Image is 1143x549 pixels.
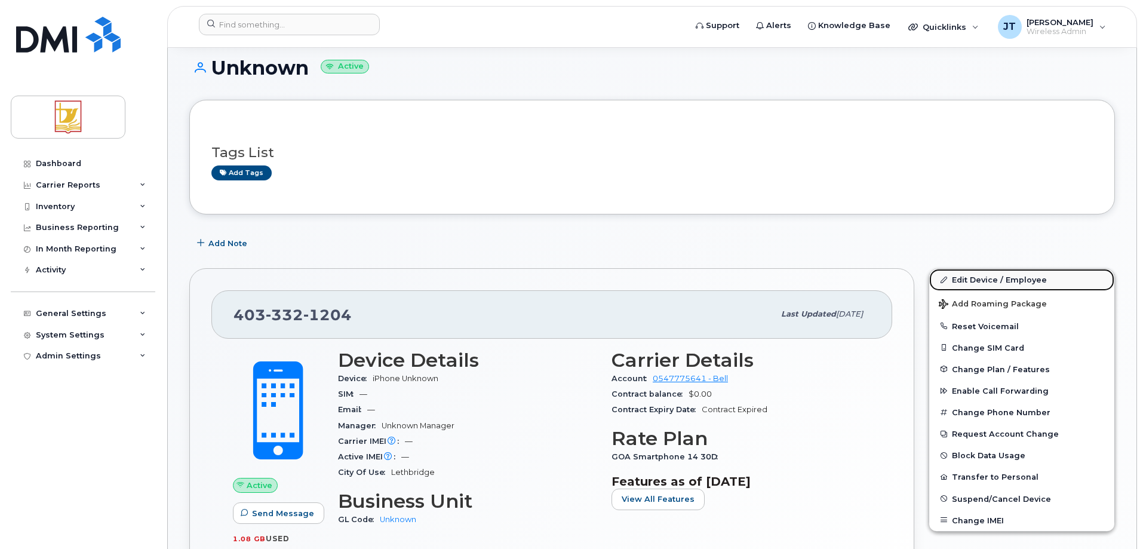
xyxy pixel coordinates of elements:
[952,387,1049,395] span: Enable Call Forwarding
[1027,17,1093,27] span: [PERSON_NAME]
[990,15,1114,39] div: Jill Tamura
[373,374,438,383] span: iPhone Unknown
[338,421,382,430] span: Manager
[360,389,367,398] span: —
[612,349,871,371] h3: Carrier Details
[929,444,1114,466] button: Block Data Usage
[380,515,416,524] a: Unknown
[266,534,290,543] span: used
[338,468,391,477] span: City Of Use
[338,437,405,446] span: Carrier IMEI
[748,14,800,38] a: Alerts
[189,57,1115,78] h1: Unknown
[622,493,695,505] span: View All Features
[929,401,1114,423] button: Change Phone Number
[252,508,314,519] span: Send Message
[189,232,257,254] button: Add Note
[929,291,1114,315] button: Add Roaming Package
[1003,20,1016,34] span: JT
[233,306,352,324] span: 403
[612,374,653,383] span: Account
[612,474,871,489] h3: Features as of [DATE]
[338,515,380,524] span: GL Code
[653,374,728,383] a: 0547775641 - Bell
[338,389,360,398] span: SIM
[939,299,1047,311] span: Add Roaming Package
[338,374,373,383] span: Device
[247,480,272,491] span: Active
[687,14,748,38] a: Support
[929,510,1114,531] button: Change IMEI
[929,423,1114,444] button: Request Account Change
[612,389,689,398] span: Contract balance
[689,389,712,398] span: $0.00
[929,337,1114,358] button: Change SIM Card
[929,380,1114,401] button: Enable Call Forwarding
[233,502,324,524] button: Send Message
[303,306,352,324] span: 1204
[900,15,987,39] div: Quicklinks
[766,20,791,32] span: Alerts
[781,309,836,318] span: Last updated
[233,535,266,543] span: 1.08 GB
[929,466,1114,487] button: Transfer to Personal
[208,238,247,249] span: Add Note
[929,315,1114,337] button: Reset Voicemail
[612,489,705,510] button: View All Features
[923,22,966,32] span: Quicklinks
[321,60,369,73] small: Active
[338,452,401,461] span: Active IMEI
[836,309,863,318] span: [DATE]
[211,145,1093,160] h3: Tags List
[612,452,724,461] span: GOA Smartphone 14 30D
[367,405,375,414] span: —
[800,14,899,38] a: Knowledge Base
[702,405,767,414] span: Contract Expired
[952,364,1050,373] span: Change Plan / Features
[929,488,1114,510] button: Suspend/Cancel Device
[405,437,413,446] span: —
[338,349,597,371] h3: Device Details
[211,165,272,180] a: Add tags
[338,490,597,512] h3: Business Unit
[818,20,890,32] span: Knowledge Base
[382,421,454,430] span: Unknown Manager
[929,269,1114,290] a: Edit Device / Employee
[929,358,1114,380] button: Change Plan / Features
[612,405,702,414] span: Contract Expiry Date
[338,405,367,414] span: Email
[952,494,1051,503] span: Suspend/Cancel Device
[401,452,409,461] span: —
[706,20,739,32] span: Support
[1027,27,1093,36] span: Wireless Admin
[612,428,871,449] h3: Rate Plan
[266,306,303,324] span: 332
[199,14,380,35] input: Find something...
[391,468,435,477] span: Lethbridge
